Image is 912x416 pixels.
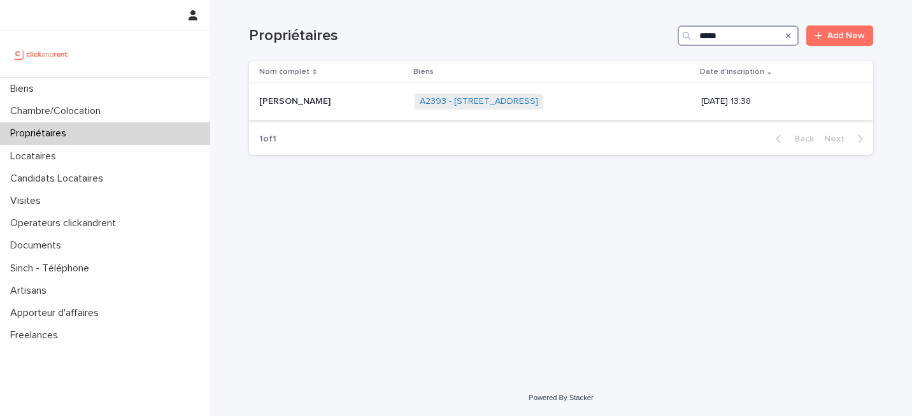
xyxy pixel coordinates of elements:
button: Next [819,133,873,145]
p: Operateurs clickandrent [5,217,126,229]
button: Back [766,133,819,145]
span: Add New [827,31,865,40]
a: A2393 - [STREET_ADDRESS] [420,96,538,107]
input: Search [678,25,799,46]
a: Add New [806,25,873,46]
span: Back [787,134,814,143]
p: Freelances [5,329,68,341]
p: Nom complet [259,65,310,79]
p: Biens [5,83,44,95]
p: Chambre/Colocation [5,105,111,117]
p: Propriétaires [5,127,76,140]
p: Apporteur d'affaires [5,307,109,319]
tr: [PERSON_NAME][PERSON_NAME] A2393 - [STREET_ADDRESS] [DATE] 13:38 [249,83,873,120]
p: Visites [5,195,51,207]
p: Biens [413,65,434,79]
p: Locataires [5,150,66,162]
span: Next [824,134,852,143]
p: 1 of 1 [249,124,287,155]
p: Date d'inscription [700,65,764,79]
p: [PERSON_NAME] [259,94,333,107]
p: Sinch - Téléphone [5,262,99,275]
h1: Propriétaires [249,27,673,45]
img: UCB0brd3T0yccxBKYDjQ [10,41,72,67]
p: Candidats Locataires [5,173,113,185]
a: Powered By Stacker [529,394,593,401]
p: [DATE] 13:38 [701,96,853,107]
p: Documents [5,240,71,252]
p: Artisans [5,285,57,297]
